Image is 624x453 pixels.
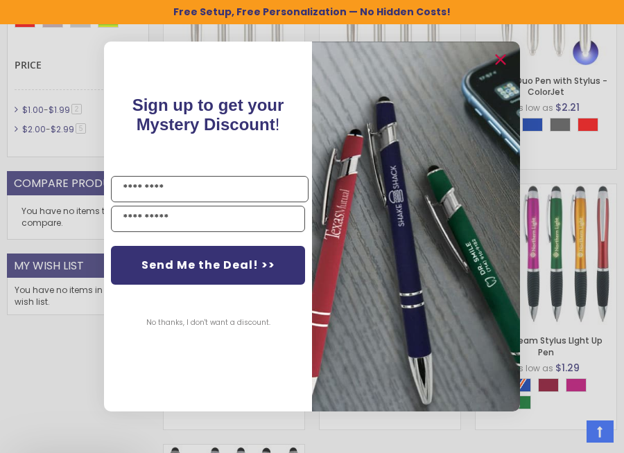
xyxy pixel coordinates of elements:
[312,42,520,411] img: pop-up-image
[139,305,277,340] button: No thanks, I don't want a discount.
[111,246,305,285] button: Send Me the Deal! >>
[132,96,284,134] span: Sign up to get your Mystery Discount
[132,96,284,134] span: !
[489,48,512,71] button: Close dialog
